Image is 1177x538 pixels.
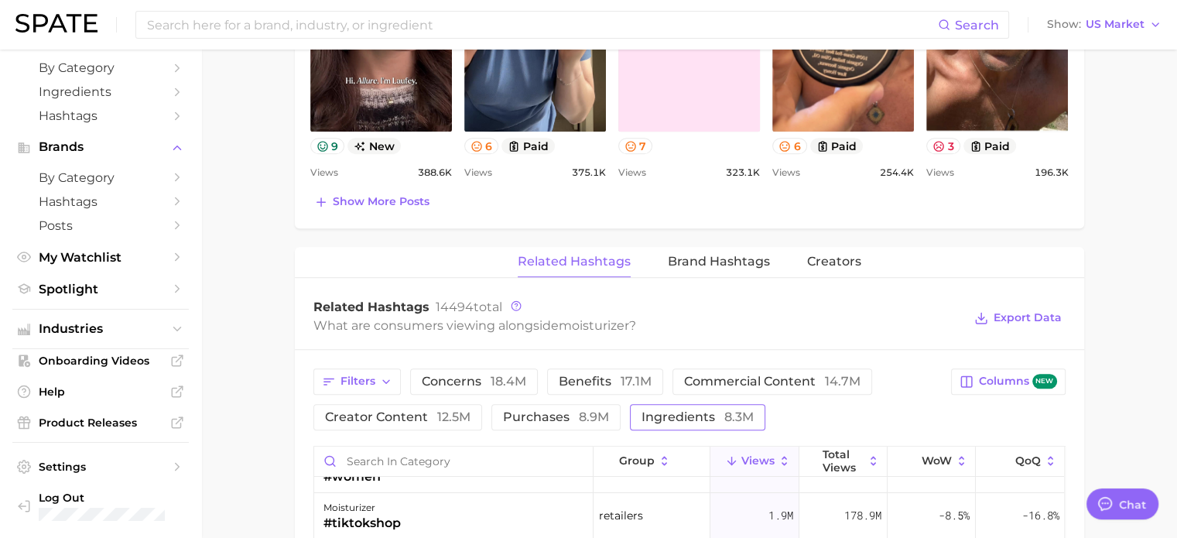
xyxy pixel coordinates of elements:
span: Creators [807,255,861,269]
span: Views [741,454,775,467]
span: Columns [978,374,1056,389]
span: Show [1047,20,1081,29]
span: moisturizer [559,318,629,333]
span: My Watchlist [39,250,163,265]
span: Filters [340,375,375,388]
button: 6 [464,138,499,154]
span: WoW [922,454,952,467]
span: Industries [39,322,163,336]
button: 7 [618,138,653,154]
span: benefits [559,375,652,388]
span: 14.7m [825,374,861,389]
span: Product Releases [39,416,163,430]
button: Brands [12,135,189,159]
span: Views [618,163,646,182]
button: Industries [12,317,189,341]
a: Help [12,380,189,403]
button: Export Data [970,307,1065,329]
span: 12.5m [437,409,470,424]
a: Posts [12,214,189,238]
img: SPATE [15,14,98,33]
span: Views [772,163,800,182]
span: 375.1k [572,163,606,182]
span: creator content [325,411,470,423]
button: group [594,447,711,477]
span: Views [310,163,338,182]
span: Help [39,385,163,399]
button: paid [501,138,555,154]
span: new [1032,374,1057,389]
a: Spotlight [12,277,189,301]
a: Settings [12,455,189,478]
span: Views [464,163,492,182]
span: 18.4m [491,374,526,389]
span: Related Hashtags [518,255,631,269]
span: 178.9m [844,506,881,525]
span: by Category [39,60,163,75]
span: Ingredients [39,84,163,99]
span: total [436,300,502,314]
span: US Market [1086,20,1144,29]
span: Settings [39,460,163,474]
button: 9 [310,138,345,154]
span: commercial content [684,375,861,388]
a: Hashtags [12,104,189,128]
span: Brand Hashtags [668,255,770,269]
a: by Category [12,56,189,80]
span: 1.9m [768,506,793,525]
span: 196.3k [1034,163,1068,182]
span: 254.4k [880,163,914,182]
a: Onboarding Videos [12,349,189,372]
span: group [619,454,655,467]
a: by Category [12,166,189,190]
div: moisturizer [323,499,401,517]
button: 6 [772,138,807,154]
button: QoQ [976,447,1064,477]
div: #tiktokshop [323,514,401,533]
span: Spotlight [39,282,163,296]
span: concerns [422,375,526,388]
span: ingredients [642,411,754,423]
button: 3 [926,138,960,154]
span: purchases [503,411,609,423]
input: Search in category [314,447,593,476]
span: Onboarding Videos [39,354,163,368]
span: retailers [599,506,643,525]
span: Posts [39,218,163,233]
button: Columnsnew [951,368,1065,395]
span: Related Hashtags [313,300,429,314]
button: Total Views [799,447,888,477]
span: 17.1m [621,374,652,389]
span: 323.1k [726,163,760,182]
a: Ingredients [12,80,189,104]
input: Search here for a brand, industry, or ingredient [145,12,938,38]
div: What are consumers viewing alongside ? [313,315,963,336]
span: Total Views [823,448,864,473]
a: My Watchlist [12,245,189,269]
span: 14494 [436,300,474,314]
span: Brands [39,140,163,154]
span: -16.8% [1021,506,1059,525]
span: Hashtags [39,108,163,123]
span: Views [926,163,954,182]
button: paid [963,138,1017,154]
span: Hashtags [39,194,163,209]
span: new [347,138,401,154]
button: WoW [888,447,976,477]
span: -8.5% [939,506,970,525]
button: ShowUS Market [1043,15,1165,35]
button: Filters [313,368,401,395]
button: Views [710,447,799,477]
a: Product Releases [12,411,189,434]
span: 8.9m [579,409,609,424]
span: Search [955,18,999,33]
span: Log Out [39,491,176,505]
a: Log out. Currently logged in with e-mail jkno@cosmax.com. [12,486,189,526]
span: 8.3m [724,409,754,424]
a: Hashtags [12,190,189,214]
span: Export Data [994,311,1062,324]
button: Show more posts [310,191,433,213]
span: 388.6k [418,163,452,182]
button: paid [810,138,864,154]
span: QoQ [1015,454,1041,467]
